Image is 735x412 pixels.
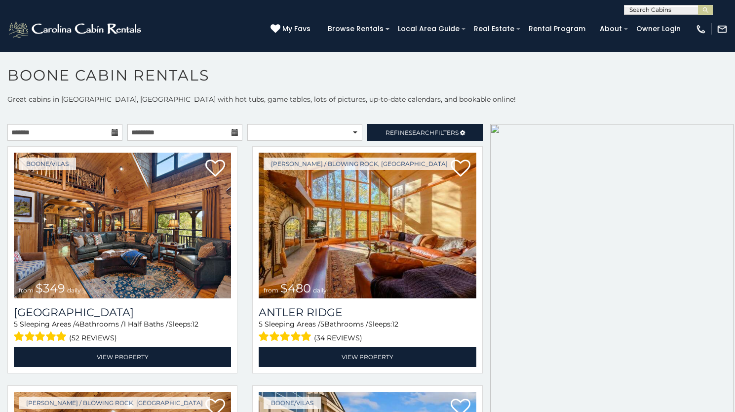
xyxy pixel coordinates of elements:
span: 12 [392,320,398,329]
a: Browse Rentals [323,21,388,37]
span: Search [409,129,434,136]
a: from $480 daily [259,153,476,298]
div: Sleeping Areas / Bathrooms / Sleeps: [259,319,476,344]
span: $480 [280,281,311,295]
a: [PERSON_NAME] / Blowing Rock, [GEOGRAPHIC_DATA] [19,397,210,409]
a: About [595,21,627,37]
img: phone-regular-white.png [696,24,706,35]
a: Antler Ridge [259,306,476,319]
span: (52 reviews) [69,331,117,344]
a: Boone/Vilas [264,397,321,409]
a: [PERSON_NAME] / Blowing Rock, [GEOGRAPHIC_DATA] [264,158,455,170]
span: daily [313,287,327,294]
span: 5 [320,320,324,329]
a: Boone/Vilas [19,158,76,170]
a: Add to favorites [205,159,225,179]
span: from [19,287,34,294]
span: 5 [259,320,263,329]
a: RefineSearchFilters [367,124,482,141]
img: 1714397585_thumbnail.jpeg [259,153,476,298]
a: Real Estate [469,21,519,37]
span: 4 [75,320,79,329]
a: Add to favorites [451,159,470,179]
div: Sleeping Areas / Bathrooms / Sleeps: [14,319,231,344]
a: Owner Login [631,21,686,37]
a: from $349 daily [14,153,231,298]
img: mail-regular-white.png [717,24,728,35]
span: 5 [14,320,18,329]
span: 1 Half Baths / [123,320,168,329]
span: $349 [36,281,65,295]
span: My Favs [282,24,310,34]
a: Rental Program [524,21,590,37]
span: from [264,287,278,294]
span: (34 reviews) [314,331,362,344]
a: [GEOGRAPHIC_DATA] [14,306,231,319]
a: View Property [14,347,231,367]
a: My Favs [271,24,313,35]
a: View Property [259,347,476,367]
span: daily [67,287,81,294]
span: 12 [192,320,198,329]
h3: Diamond Creek Lodge [14,306,231,319]
img: 1759438208_thumbnail.jpeg [14,153,231,298]
span: Refine Filters [386,129,459,136]
img: White-1-2.png [7,19,144,39]
a: Local Area Guide [393,21,464,37]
